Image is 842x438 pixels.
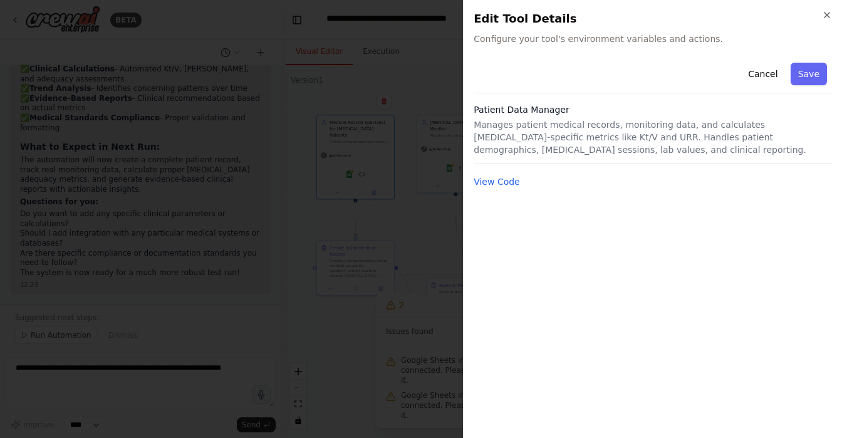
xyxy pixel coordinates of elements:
[791,63,827,85] button: Save
[741,63,785,85] button: Cancel
[474,103,832,116] h3: Patient Data Manager
[474,175,520,188] button: View Code
[474,118,832,156] p: Manages patient medical records, monitoring data, and calculates [MEDICAL_DATA]-specific metrics ...
[474,33,832,45] span: Configure your tool's environment variables and actions.
[474,10,832,28] h2: Edit Tool Details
